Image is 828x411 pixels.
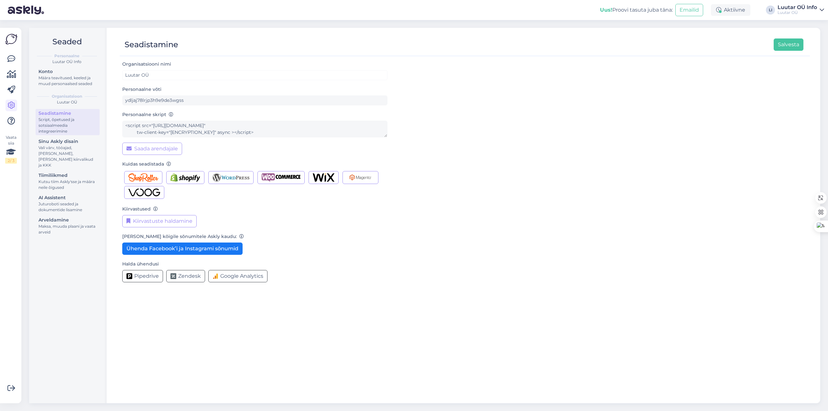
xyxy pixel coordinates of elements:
h2: Seaded [34,36,100,48]
label: Personaalne skript [122,111,173,118]
a: SeadistamineScript, õpetused ja sotsiaalmeedia integreerimine [36,109,100,135]
a: KontoMäära teavitused, keeled ja muud personaalsed seaded [36,67,100,88]
a: Sinu Askly disainVali värv, tööajad, [PERSON_NAME], [PERSON_NAME] kiirvalikud ja KKK [36,137,100,169]
label: Kiirvastused [122,206,158,212]
div: 2 / 3 [5,158,17,164]
div: Aktiivne [711,4,750,16]
label: Organisatsiooni nimi [122,61,174,68]
button: Pipedrive [122,270,163,282]
a: AI AssistentJuturoboti seaded ja dokumentide lisamine [36,193,100,214]
label: Personaalne võti [122,86,161,93]
button: Google Analytics [208,270,267,282]
div: Sinu Askly disain [38,138,97,145]
div: Kutsu tiim Askly'sse ja määra neile õigused [38,179,97,190]
img: Shoproller [128,173,158,182]
img: Askly Logo [5,33,17,45]
label: [PERSON_NAME] kõigile sõnumitele Askly kaudu: [122,233,244,240]
a: ArveldamineMaksa, muuda plaani ja vaata arveid [36,216,100,236]
button: Salvesta [774,38,803,51]
button: Saada arendajale [122,143,182,155]
div: Luutar OÜ [34,99,100,105]
button: Ühenda Facebook’i ja Instagrami sõnumid [122,243,243,255]
img: Magento [347,173,374,182]
b: Organisatsioon [52,93,82,99]
div: Konto [38,68,97,75]
span: Google Analytics [220,272,263,280]
img: Woocommerce [262,173,300,182]
textarea: <script src="[URL][DOMAIN_NAME]" tw-client-key="[ENCRYPTION_KEY]" async ></script> [122,121,387,137]
img: Zendesk [170,273,176,279]
label: Kuidas seadistada [122,161,171,168]
span: Zendesk [178,272,201,280]
div: Vali värv, tööajad, [PERSON_NAME], [PERSON_NAME] kiirvalikud ja KKK [38,145,97,168]
div: Luutar OÜ [778,10,817,15]
div: Seadistamine [38,110,97,117]
div: Luutar OÜ Info [34,59,100,65]
div: Proovi tasuta juba täna: [600,6,673,14]
div: LI [766,5,775,15]
a: TiimiliikmedKutsu tiim Askly'sse ja määra neile õigused [36,171,100,191]
button: Emailid [675,4,703,16]
div: Juturoboti seaded ja dokumentide lisamine [38,201,97,213]
img: Pipedrive [126,273,132,279]
b: Personaalne [54,53,80,59]
div: Määra teavitused, keeled ja muud personaalsed seaded [38,75,97,87]
img: Wix [313,173,334,182]
div: Tiimiliikmed [38,172,97,179]
div: Vaata siia [5,135,17,164]
img: Shopify [170,173,200,182]
div: Script, õpetused ja sotsiaalmeedia integreerimine [38,117,97,134]
span: Pipedrive [134,272,159,280]
input: ABC Corporation [122,70,387,80]
b: Uus! [600,7,612,13]
button: Zendesk [166,270,205,282]
a: Luutar OÜ InfoLuutar OÜ [778,5,824,15]
img: Wordpress [212,173,250,182]
label: Halda ühendusi [122,261,159,267]
div: Arveldamine [38,217,97,223]
div: Luutar OÜ Info [778,5,817,10]
button: Kiirvastuste haldamine [122,215,197,227]
div: Seadistamine [125,38,178,51]
img: Google Analytics [212,273,218,279]
div: AI Assistent [38,194,97,201]
div: Maksa, muuda plaani ja vaata arveid [38,223,97,235]
img: Voog [128,188,160,197]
